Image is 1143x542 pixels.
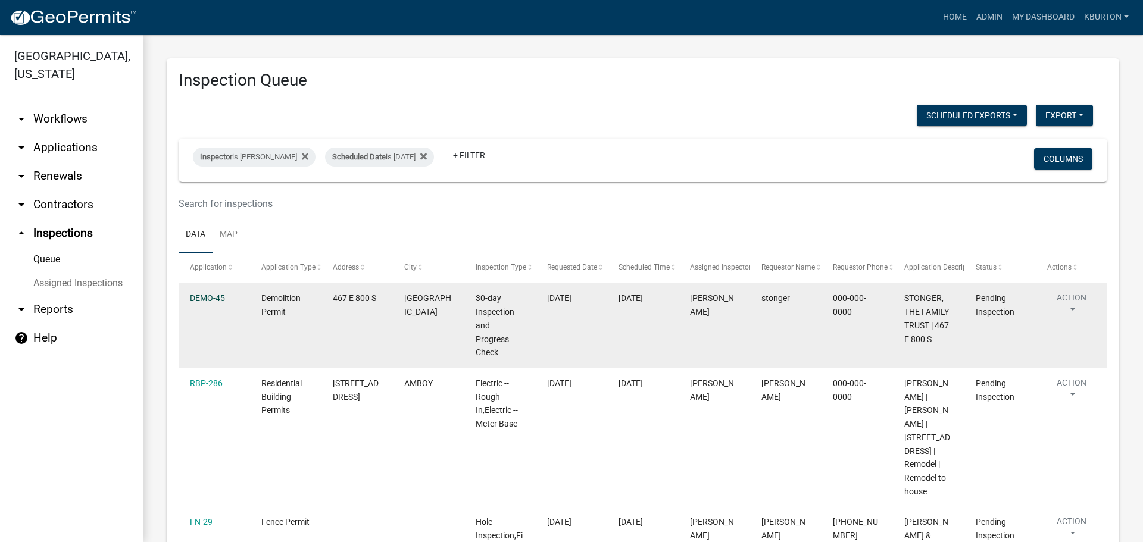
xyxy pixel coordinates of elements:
span: Assigned Inspector [690,263,751,271]
span: Address [333,263,359,271]
button: Columns [1034,148,1092,170]
span: Sammy Salas [761,378,805,402]
span: 467 E 800 S [333,293,376,303]
span: BUNKER HILL [404,293,451,317]
span: Residential Building Permits [261,378,302,415]
div: [DATE] [619,377,667,390]
span: Kenny Burton [690,517,734,540]
datatable-header-cell: Scheduled Time [607,253,679,282]
span: Pending Inspection [976,293,1014,317]
div: [DATE] [619,515,667,529]
datatable-header-cell: Actions [1036,253,1107,282]
a: My Dashboard [1007,6,1079,29]
span: Scheduled Time [619,263,670,271]
span: Requestor Name [761,263,815,271]
span: 30-day Inspection and Progress Check [476,293,514,357]
a: RBP-286 [190,378,223,388]
span: Requested Date [547,263,597,271]
button: Action [1047,377,1096,406]
span: Sammy Salas | Sammy Salas | 201 E ACADEMY St AMBOY, IN 46911 | Remodel | Remodel to house [904,378,950,496]
span: City [404,263,417,271]
span: stonger [761,293,790,303]
span: Inspection Type [476,263,526,271]
a: FN-29 [190,517,213,527]
span: 02/18/2025 [547,293,571,303]
span: 06/03/2025 [547,378,571,388]
a: kburton [1079,6,1133,29]
a: DEMO-45 [190,293,225,303]
i: arrow_drop_up [14,226,29,240]
datatable-header-cell: Requested Date [536,253,607,282]
datatable-header-cell: Application Description [893,253,964,282]
span: Electric -- Rough-In,Electric -- Meter Base [476,378,518,428]
datatable-header-cell: Requestor Name [750,253,822,282]
span: Fence Permit [261,517,310,527]
span: Application Description [904,263,979,271]
i: arrow_drop_down [14,302,29,317]
a: Admin [972,6,1007,29]
span: Inspector [200,152,232,161]
i: arrow_drop_down [14,140,29,155]
span: 201 E ACADEMY St [333,378,379,402]
a: Home [938,6,972,29]
datatable-header-cell: Assigned Inspector [679,253,750,282]
i: arrow_drop_down [14,198,29,212]
span: Kenny Burton [690,293,734,317]
input: Search for inspections [179,192,950,216]
button: Action [1047,292,1096,321]
a: Data [179,216,213,254]
span: Pending Inspection [976,378,1014,402]
span: Application Type [261,263,316,271]
datatable-header-cell: Address [321,253,393,282]
span: Application [190,263,227,271]
span: Kenny Burton [690,378,734,402]
span: 317-627-6224 [833,517,878,540]
datatable-header-cell: City [393,253,464,282]
datatable-header-cell: Status [964,253,1036,282]
span: Scheduled Date [332,152,386,161]
span: 000-000-0000 [833,378,866,402]
span: 000-000-0000 [833,293,866,317]
i: arrow_drop_down [14,169,29,183]
span: AMBOY [404,378,433,388]
i: arrow_drop_down [14,112,29,126]
i: help [14,331,29,345]
button: Export [1036,105,1093,126]
span: Pending Inspection [976,517,1014,540]
span: Actions [1047,263,1072,271]
span: Status [976,263,997,271]
div: is [PERSON_NAME] [193,148,316,167]
div: [DATE] [619,292,667,305]
datatable-header-cell: Requestor Phone [822,253,893,282]
a: + Filter [444,145,495,166]
span: STONGER, THE FAMILY TRUST | 467 E 800 S [904,293,949,343]
span: 06/23/2025 [547,517,571,527]
datatable-header-cell: Application Type [250,253,321,282]
a: Map [213,216,245,254]
datatable-header-cell: Inspection Type [464,253,536,282]
button: Scheduled Exports [917,105,1027,126]
span: Requestor Phone [833,263,888,271]
div: is [DATE] [325,148,434,167]
datatable-header-cell: Application [179,253,250,282]
span: Demolition Permit [261,293,301,317]
span: Tevin Tomlinson [761,517,805,540]
h3: Inspection Queue [179,70,1107,90]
